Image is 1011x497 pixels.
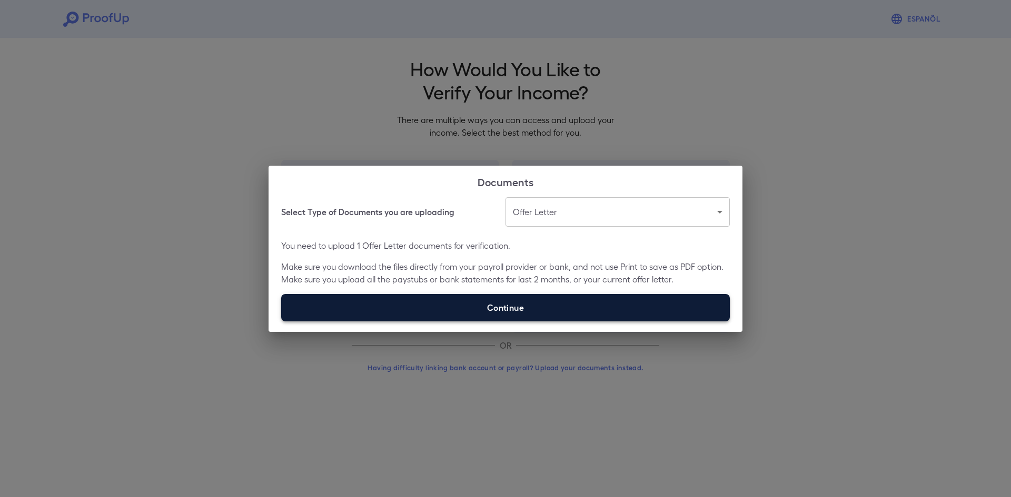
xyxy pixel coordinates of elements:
[281,239,730,252] p: You need to upload 1 Offer Letter documents for verification.
[281,206,454,218] h6: Select Type of Documents you are uploading
[506,197,730,227] div: Offer Letter
[269,166,742,197] h2: Documents
[281,294,730,321] label: Continue
[281,260,730,286] p: Make sure you download the files directly from your payroll provider or bank, and not use Print t...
